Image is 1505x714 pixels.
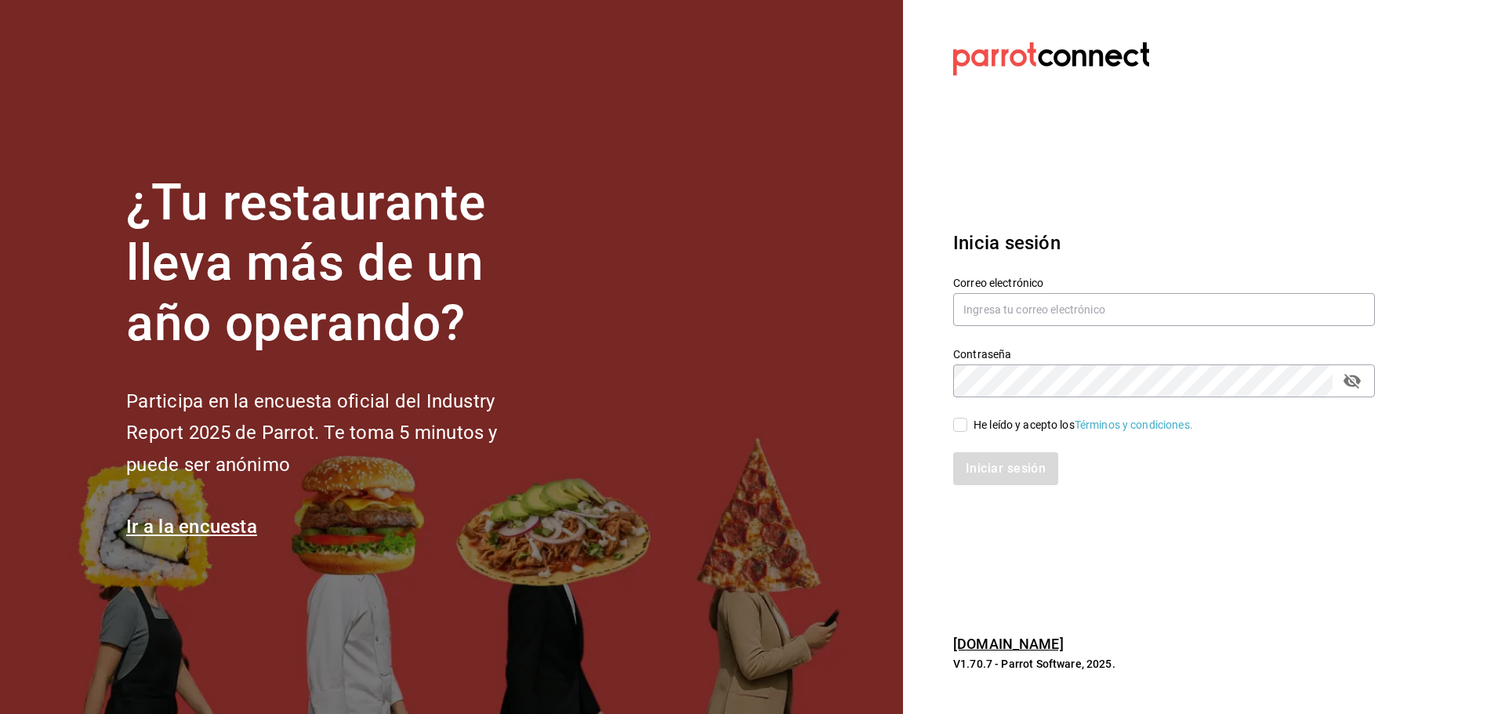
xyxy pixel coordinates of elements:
[126,386,549,481] h2: Participa en la encuesta oficial del Industry Report 2025 de Parrot. Te toma 5 minutos y puede se...
[126,173,549,353] h1: ¿Tu restaurante lleva más de un año operando?
[953,349,1375,360] label: Contraseña
[953,293,1375,326] input: Ingresa tu correo electrónico
[126,516,257,538] a: Ir a la encuesta
[1075,419,1193,431] a: Términos y condiciones.
[953,229,1375,257] h3: Inicia sesión
[953,277,1375,288] label: Correo electrónico
[1339,368,1365,394] button: passwordField
[953,656,1375,672] p: V1.70.7 - Parrot Software, 2025.
[953,636,1064,652] a: [DOMAIN_NAME]
[974,417,1193,433] div: He leído y acepto los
